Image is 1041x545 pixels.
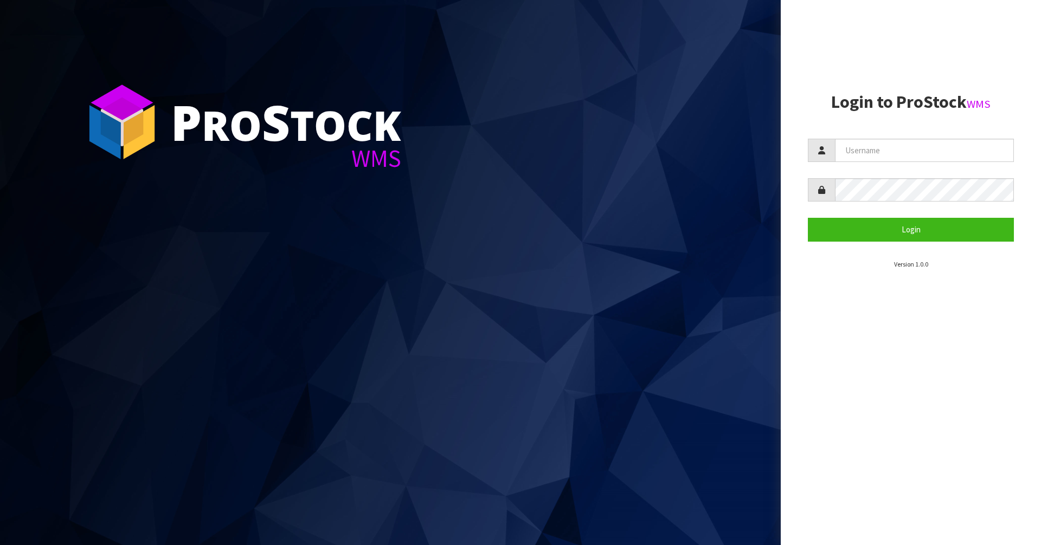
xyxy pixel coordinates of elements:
div: WMS [171,146,401,171]
button: Login [808,218,1014,241]
small: Version 1.0.0 [894,260,928,268]
h2: Login to ProStock [808,93,1014,112]
span: P [171,89,202,155]
span: S [262,89,290,155]
div: ro tock [171,98,401,146]
img: ProStock Cube [81,81,163,163]
input: Username [835,139,1014,162]
small: WMS [967,97,991,111]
